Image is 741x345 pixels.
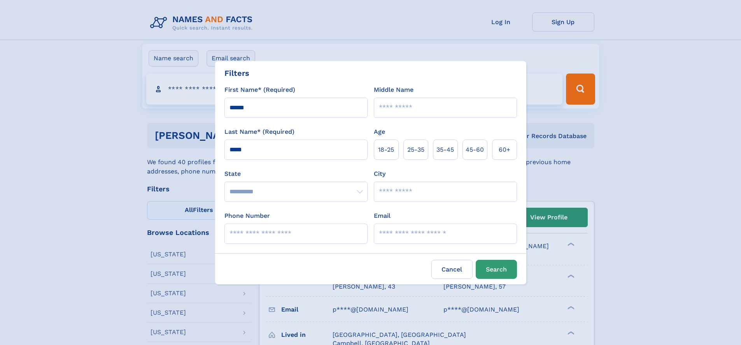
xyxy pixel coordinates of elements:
[476,260,517,279] button: Search
[224,67,249,79] div: Filters
[378,145,394,154] span: 18‑25
[499,145,510,154] span: 60+
[224,169,368,179] label: State
[374,169,385,179] label: City
[224,85,295,95] label: First Name* (Required)
[224,127,294,137] label: Last Name* (Required)
[374,127,385,137] label: Age
[466,145,484,154] span: 45‑60
[431,260,473,279] label: Cancel
[407,145,424,154] span: 25‑35
[374,211,391,221] label: Email
[436,145,454,154] span: 35‑45
[374,85,413,95] label: Middle Name
[224,211,270,221] label: Phone Number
